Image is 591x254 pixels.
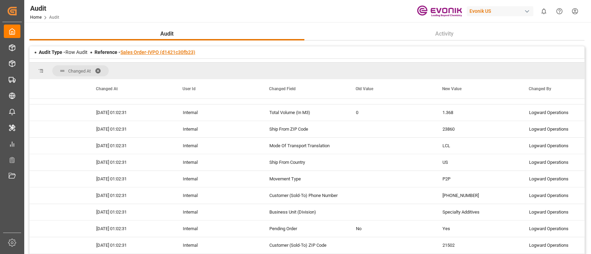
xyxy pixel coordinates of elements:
div: 23860 [434,121,521,137]
div: 21502 [434,237,521,253]
div: Internal [174,154,261,170]
div: Internal [174,171,261,187]
div: Pending Order [261,220,348,237]
div: No [348,220,434,237]
div: [DATE] 01:02:31 [88,121,174,137]
div: Internal [174,237,261,253]
div: Internal [174,187,261,204]
div: Internal [174,138,261,154]
div: Specialty Additives [434,204,521,220]
a: Sales Order-IVPO (d1421c30fb23) [120,49,195,55]
span: Changed At [68,68,91,74]
span: Activity [432,30,456,38]
div: Evonik US [467,6,533,16]
div: Internal [174,204,261,220]
div: [PHONE_NUMBER] [434,187,521,204]
div: 0 [348,104,434,121]
span: User Id [182,86,196,91]
div: Customer (Sold-To) Phone Number [261,187,348,204]
div: [DATE] 01:02:31 [88,104,174,121]
span: Changed At [96,86,118,91]
div: Internal [174,220,261,237]
div: [DATE] 01:02:31 [88,204,174,220]
div: LCL [434,138,521,154]
div: Internal [174,121,261,137]
div: US [434,154,521,170]
div: [DATE] 01:02:31 [88,187,174,204]
div: Customer (Sold-To) ZIP Code [261,237,348,253]
span: Reference - [95,49,195,55]
img: Evonik-brand-mark-Deep-Purple-RGB.jpeg_1700498283.jpeg [417,5,462,17]
div: [DATE] 01:02:31 [88,154,174,170]
div: [DATE] 01:02:31 [88,138,174,154]
span: Changed Field [269,86,296,91]
button: Help Center [552,3,567,19]
span: Audit [158,30,176,38]
div: Ship From Country [261,154,348,170]
div: Internal [174,104,261,121]
div: P2P [434,171,521,187]
button: Evonik US [467,4,536,18]
div: [DATE] 01:02:31 [88,237,174,253]
span: New Value [442,86,462,91]
div: 1.368 [434,104,521,121]
div: [DATE] 01:02:31 [88,220,174,237]
span: Changed By [529,86,551,91]
button: Activity [304,27,584,40]
div: Total Volume (In M3) [261,104,348,121]
div: [DATE] 01:02:31 [88,171,174,187]
span: Audit Type - [39,49,65,55]
div: Business Unit (Division) [261,204,348,220]
a: Home [30,15,42,20]
div: Movement Type [261,171,348,187]
span: Old Value [356,86,373,91]
button: show 0 new notifications [536,3,552,19]
div: Mode Of Transport Translation [261,138,348,154]
div: Row Audit [39,49,88,56]
div: Ship From ZIP Code [261,121,348,137]
button: Audit [29,27,304,40]
div: Yes [434,220,521,237]
div: Audit [30,3,59,13]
